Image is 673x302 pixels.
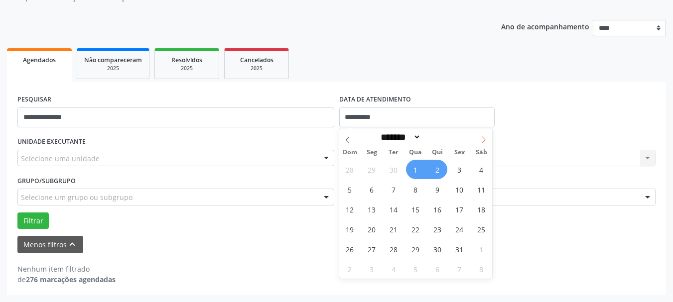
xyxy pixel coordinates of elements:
label: UNIDADE EXECUTANTE [17,134,86,150]
span: Cancelados [240,56,273,64]
span: Outubro 2, 2025 [428,160,447,179]
span: Outubro 19, 2025 [340,219,360,239]
span: Outubro 28, 2025 [384,239,404,259]
span: Outubro 9, 2025 [428,180,447,199]
button: Filtrar [17,212,49,229]
span: Outubro 7, 2025 [384,180,404,199]
span: Sáb [470,149,492,156]
span: Outubro 30, 2025 [428,239,447,259]
span: Outubro 31, 2025 [450,239,469,259]
span: Outubro 12, 2025 [340,200,360,219]
span: Outubro 17, 2025 [450,200,469,219]
span: Não compareceram [84,56,142,64]
span: Novembro 1, 2025 [472,239,491,259]
span: Outubro 21, 2025 [384,219,404,239]
span: Outubro 15, 2025 [406,200,425,219]
div: 2025 [232,65,281,72]
span: Setembro 30, 2025 [384,160,404,179]
span: Seg [361,149,383,156]
span: Outubro 6, 2025 [362,180,382,199]
span: Selecione um grupo ou subgrupo [21,192,133,202]
span: Outubro 27, 2025 [362,239,382,259]
label: PESQUISAR [17,92,51,107]
span: Outubro 22, 2025 [406,219,425,239]
label: DATA DE ATENDIMENTO [339,92,411,107]
span: Outubro 8, 2025 [406,180,425,199]
strong: 276 marcações agendadas [26,275,116,284]
span: Outubro 29, 2025 [406,239,425,259]
span: Novembro 4, 2025 [384,259,404,279]
span: Novembro 8, 2025 [472,259,491,279]
span: Outubro 23, 2025 [428,219,447,239]
span: Outubro 26, 2025 [340,239,360,259]
span: Sex [448,149,470,156]
button: Menos filtroskeyboard_arrow_up [17,236,83,253]
select: Month [378,132,421,142]
span: Outubro 14, 2025 [384,200,404,219]
span: Setembro 29, 2025 [362,160,382,179]
span: Outubro 16, 2025 [428,200,447,219]
span: Resolvidos [171,56,202,64]
span: Outubro 18, 2025 [472,200,491,219]
span: Novembro 2, 2025 [340,259,360,279]
span: Outubro 1, 2025 [406,160,425,179]
span: Qua [404,149,426,156]
i: keyboard_arrow_up [67,239,78,250]
span: Outubro 5, 2025 [340,180,360,199]
span: Outubro 20, 2025 [362,219,382,239]
span: Dom [339,149,361,156]
span: Novembro 3, 2025 [362,259,382,279]
input: Year [421,132,454,142]
label: Grupo/Subgrupo [17,173,76,189]
span: Outubro 10, 2025 [450,180,469,199]
span: Outubro 25, 2025 [472,219,491,239]
p: Ano de acompanhamento [501,20,589,32]
div: de [17,274,116,285]
span: Outubro 24, 2025 [450,219,469,239]
span: Novembro 5, 2025 [406,259,425,279]
span: Setembro 28, 2025 [340,160,360,179]
span: Ter [383,149,404,156]
div: Nenhum item filtrado [17,264,116,274]
span: Outubro 13, 2025 [362,200,382,219]
span: Outubro 4, 2025 [472,160,491,179]
span: Selecione uma unidade [21,153,100,164]
span: Agendados [23,56,56,64]
span: Novembro 6, 2025 [428,259,447,279]
span: Outubro 3, 2025 [450,160,469,179]
span: Qui [426,149,448,156]
span: Outubro 11, 2025 [472,180,491,199]
span: Novembro 7, 2025 [450,259,469,279]
div: 2025 [84,65,142,72]
div: 2025 [162,65,212,72]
